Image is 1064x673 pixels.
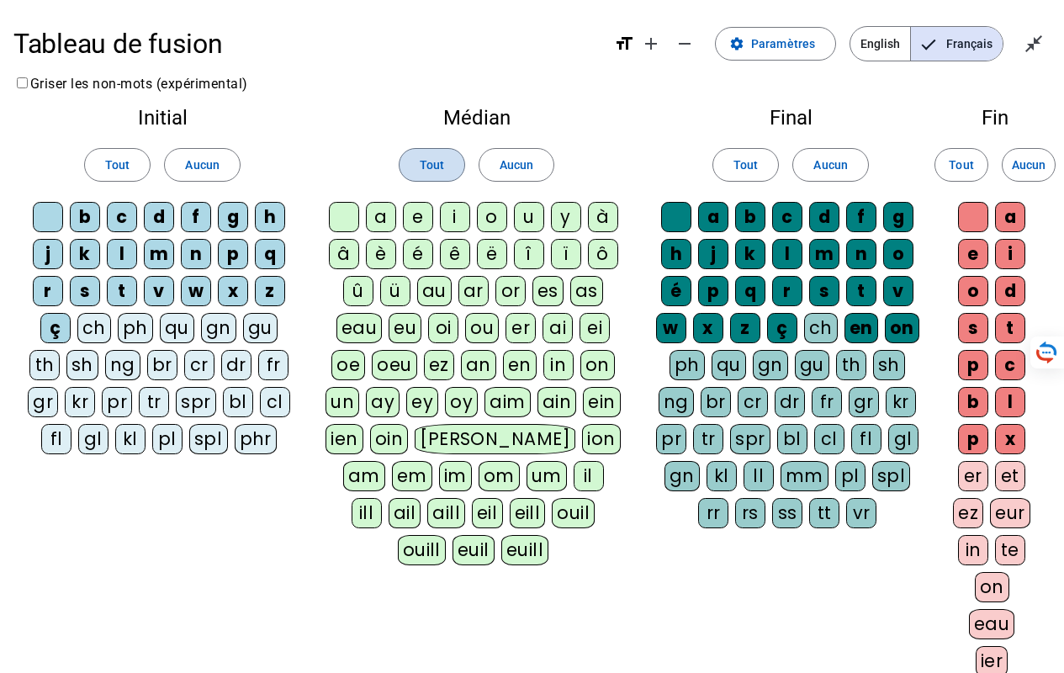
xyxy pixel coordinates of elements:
[500,155,533,175] span: Aucun
[675,34,695,54] mat-icon: remove
[634,27,668,61] button: Augmenter la taille de la police
[105,155,130,175] span: Tout
[1012,155,1045,175] span: Aucun
[751,34,815,54] span: Paramètres
[850,26,1003,61] mat-button-toggle-group: Language selection
[712,148,779,182] button: Tout
[185,155,219,175] span: Aucun
[729,36,744,51] mat-icon: settings
[792,148,868,182] button: Aucun
[164,148,240,182] button: Aucun
[715,27,836,61] button: Paramètres
[850,27,910,61] span: English
[1002,148,1056,182] button: Aucun
[399,148,465,182] button: Tout
[84,148,151,182] button: Tout
[949,155,973,175] span: Tout
[911,27,1003,61] span: Français
[1017,27,1051,61] button: Quitter le plein écran
[733,155,758,175] span: Tout
[668,27,701,61] button: Diminuer la taille de la police
[813,155,847,175] span: Aucun
[1024,34,1044,54] mat-icon: close_fullscreen
[934,148,988,182] button: Tout
[479,148,554,182] button: Aucun
[641,34,661,54] mat-icon: add
[420,155,444,175] span: Tout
